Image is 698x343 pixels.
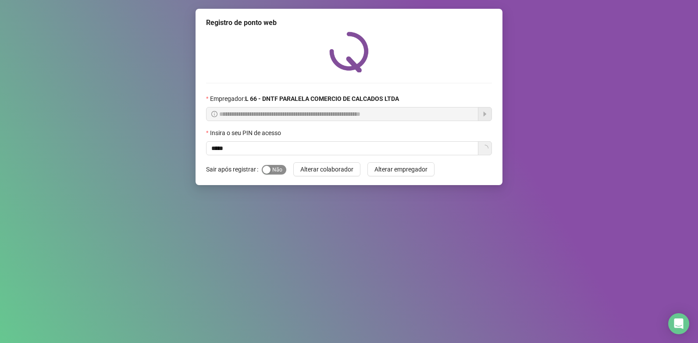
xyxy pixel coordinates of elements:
span: Alterar empregador [374,164,427,174]
label: Sair após registrar [206,162,262,176]
button: Alterar colaborador [293,162,360,176]
img: QRPoint [329,32,369,72]
span: info-circle [211,111,217,117]
div: Registro de ponto web [206,18,492,28]
button: Alterar empregador [367,162,434,176]
label: Insira o seu PIN de acesso [206,128,287,138]
span: Alterar colaborador [300,164,353,174]
strong: L 66 - DNTF PARALELA COMERCIO DE CALCADOS LTDA [245,95,399,102]
div: Open Intercom Messenger [668,313,689,334]
span: Empregador : [210,94,399,104]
